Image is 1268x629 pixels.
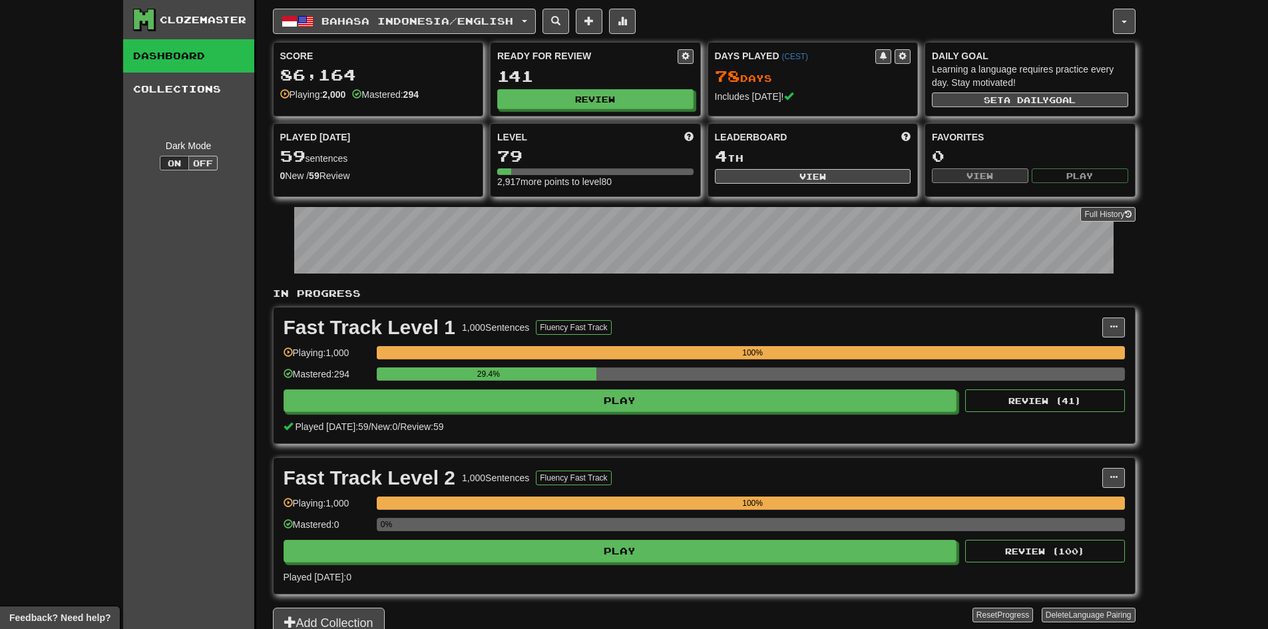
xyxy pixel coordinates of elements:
[715,146,728,165] span: 4
[1042,608,1136,622] button: DeleteLanguage Pairing
[462,321,529,334] div: 1,000 Sentences
[1068,610,1131,620] span: Language Pairing
[609,9,636,34] button: More stats
[497,148,694,164] div: 79
[462,471,529,485] div: 1,000 Sentences
[309,170,319,181] strong: 59
[403,89,419,100] strong: 294
[160,156,189,170] button: On
[160,13,246,27] div: Clozemaster
[965,389,1125,412] button: Review (41)
[781,52,808,61] a: (CEST)
[932,148,1128,164] div: 0
[371,421,398,432] span: New: 0
[932,63,1128,89] div: Learning a language requires practice every day. Stay motivated!
[273,9,536,34] button: Bahasa Indonesia/English
[273,287,1136,300] p: In Progress
[536,320,611,335] button: Fluency Fast Track
[542,9,569,34] button: Search sentences
[295,421,368,432] span: Played [DATE]: 59
[284,317,456,337] div: Fast Track Level 1
[352,88,419,101] div: Mastered:
[1032,168,1128,183] button: Play
[497,130,527,144] span: Level
[972,608,1033,622] button: ResetProgress
[715,148,911,165] div: th
[400,421,443,432] span: Review: 59
[397,421,400,432] span: /
[715,49,876,63] div: Days Played
[322,89,345,100] strong: 2,000
[715,90,911,103] div: Includes [DATE]!
[188,156,218,170] button: Off
[576,9,602,34] button: Add sentence to collection
[133,139,244,152] div: Dark Mode
[284,572,351,582] span: Played [DATE]: 0
[123,39,254,73] a: Dashboard
[280,49,477,63] div: Score
[497,68,694,85] div: 141
[381,497,1125,510] div: 100%
[715,68,911,85] div: Day s
[284,346,370,368] div: Playing: 1,000
[497,49,678,63] div: Ready for Review
[536,471,611,485] button: Fluency Fast Track
[965,540,1125,562] button: Review (100)
[280,67,477,83] div: 86,164
[1080,207,1135,222] a: Full History
[280,170,286,181] strong: 0
[901,130,911,144] span: This week in points, UTC
[932,130,1128,144] div: Favorites
[932,93,1128,107] button: Seta dailygoal
[280,148,477,165] div: sentences
[9,611,110,624] span: Open feedback widget
[497,175,694,188] div: 2,917 more points to level 80
[284,468,456,488] div: Fast Track Level 2
[284,389,957,412] button: Play
[280,88,346,101] div: Playing:
[284,497,370,519] div: Playing: 1,000
[369,421,371,432] span: /
[715,130,787,144] span: Leaderboard
[321,15,513,27] span: Bahasa Indonesia / English
[997,610,1029,620] span: Progress
[280,130,351,144] span: Played [DATE]
[1004,95,1049,105] span: a daily
[381,346,1125,359] div: 100%
[284,367,370,389] div: Mastered: 294
[284,540,957,562] button: Play
[715,67,740,85] span: 78
[497,89,694,109] button: Review
[381,367,596,381] div: 29.4%
[280,146,306,165] span: 59
[932,168,1028,183] button: View
[123,73,254,106] a: Collections
[932,49,1128,63] div: Daily Goal
[280,169,477,182] div: New / Review
[715,169,911,184] button: View
[284,518,370,540] div: Mastered: 0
